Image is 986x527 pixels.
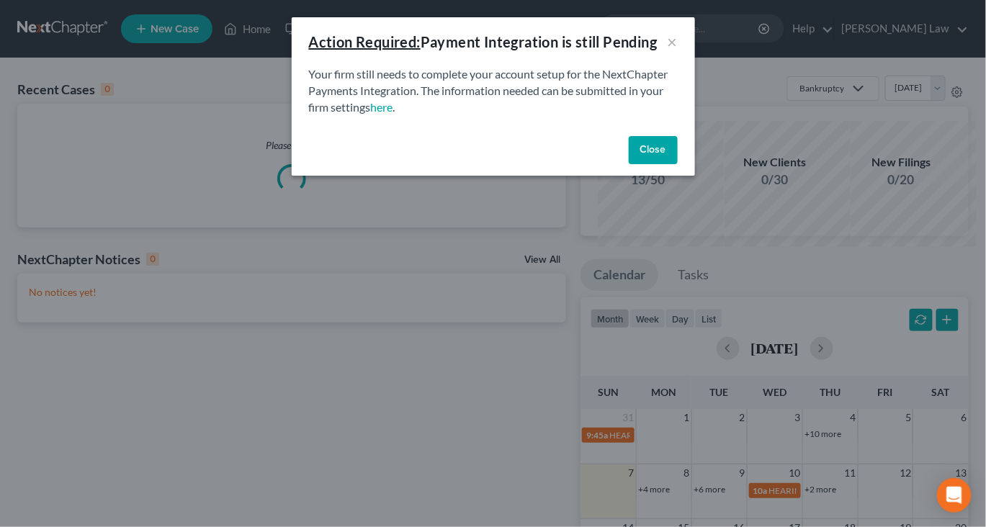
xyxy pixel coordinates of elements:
[668,33,678,50] button: ×
[937,478,972,513] div: Open Intercom Messenger
[309,66,678,116] p: Your firm still needs to complete your account setup for the NextChapter Payments Integration. Th...
[309,32,658,52] div: Payment Integration is still Pending
[629,136,678,165] button: Close
[371,100,393,114] a: here
[309,33,421,50] u: Action Required:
